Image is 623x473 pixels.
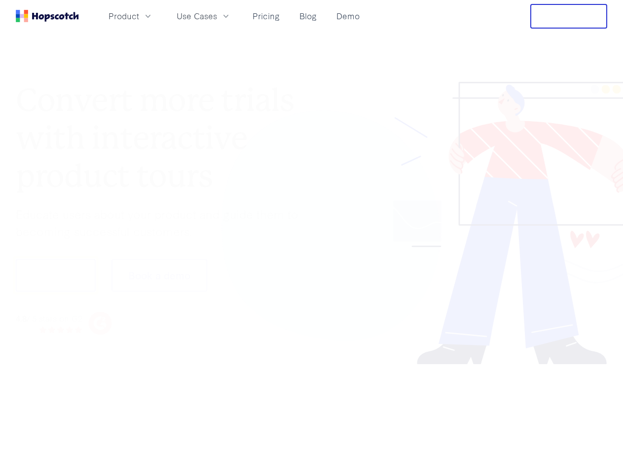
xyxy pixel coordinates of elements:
[111,259,207,292] button: Book a demo
[16,81,312,195] h1: Convert more trials with interactive product tours
[16,312,82,324] div: / 5 stars on G2
[177,10,217,22] span: Use Cases
[16,205,312,239] p: Educate users about your product and guide them to becoming successful customers.
[16,259,96,292] button: Show me!
[16,312,27,323] strong: 4.8
[249,8,284,24] a: Pricing
[332,8,364,24] a: Demo
[16,10,79,22] a: Home
[295,8,321,24] a: Blog
[109,10,139,22] span: Product
[171,8,237,24] button: Use Cases
[103,8,159,24] button: Product
[530,4,607,29] button: Free Trial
